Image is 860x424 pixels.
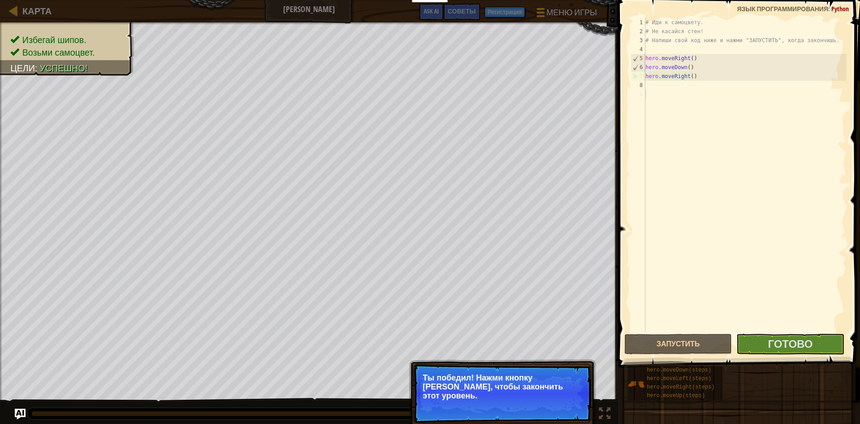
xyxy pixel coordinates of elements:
span: Возьми самоцвет. [22,48,95,57]
button: Готово [736,334,844,354]
button: Запустить [624,334,732,354]
li: Возьми самоцвет. [10,46,125,59]
span: Советы [448,7,476,15]
button: Ask AI [419,4,443,20]
img: portrait.png [628,376,645,393]
span: Успешно! [40,63,88,73]
li: Избегай шипов. [10,34,125,46]
span: Избегай шипов. [22,35,86,45]
div: 6 [631,63,645,72]
span: Python [831,4,849,13]
div: 9 [631,90,645,99]
a: Карта [18,5,52,17]
button: Регистрация [485,7,525,17]
span: hero.moveUp(steps) [647,393,705,399]
span: Карта [22,5,52,17]
div: 8 [631,81,645,90]
span: : [828,4,831,13]
span: hero.moveRight(steps) [647,384,714,390]
span: hero.moveDown(steps) [647,367,711,373]
span: Цели [10,63,35,73]
div: 4 [631,45,645,54]
div: 5 [631,54,645,63]
span: hero.moveLeft(steps) [647,376,711,382]
div: 3 [631,36,645,45]
span: Ask AI [424,7,439,15]
span: : [35,63,40,73]
div: 7 [631,72,645,81]
button: Меню игры [529,4,602,25]
div: 1 [631,18,645,27]
span: Готово [768,337,813,351]
p: Ты победил! Нажми кнопку [PERSON_NAME], чтобы закончить этот уровень. [423,373,582,400]
div: 2 [631,27,645,36]
span: Меню игры [546,7,597,18]
span: Язык программирования [737,4,828,13]
button: Ask AI [15,409,26,420]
